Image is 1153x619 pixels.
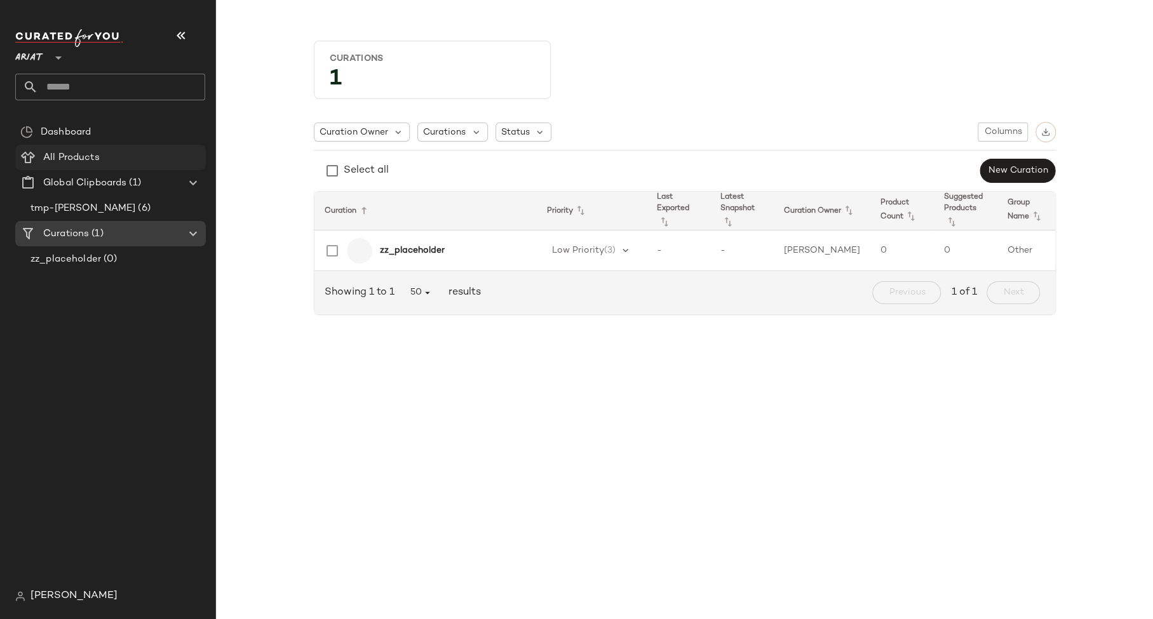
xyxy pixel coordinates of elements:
img: cfy_white_logo.C9jOOHJF.svg [15,29,123,47]
img: svg%3e [15,591,25,601]
span: (3) [604,246,616,255]
button: Columns [978,123,1027,142]
th: Latest Snapshot [710,192,774,230]
span: (1) [126,176,140,190]
img: svg%3e [1041,128,1050,136]
th: Suggested Products [934,192,997,230]
div: 1 [320,70,545,93]
div: Select all [344,163,389,178]
span: [PERSON_NAME] [30,589,118,604]
button: 50 [400,281,443,304]
img: svg%3e [20,126,33,138]
th: Last Exported [647,192,710,230]
td: 0 [870,230,934,271]
span: All Products [43,150,100,165]
th: Priority [537,192,647,230]
th: Group Name [997,192,1061,230]
span: Curations [423,126,466,139]
b: zz_placeholder [380,244,445,257]
div: Curations [330,53,535,65]
span: Low Priority [552,246,604,255]
span: Global Clipboards [43,176,126,190]
button: New Curation [980,159,1055,183]
span: 50 [410,287,433,298]
td: [PERSON_NAME] [774,230,870,271]
span: (1) [89,227,103,241]
span: (0) [101,252,117,267]
td: 0 [934,230,997,271]
th: Product Count [870,192,934,230]
span: Status [501,126,530,139]
span: New Curation [987,166,1048,176]
span: Dashboard [41,125,91,140]
td: Other [997,230,1061,271]
span: Showing 1 to 1 [325,285,400,300]
span: tmp-[PERSON_NAME] [30,201,135,216]
th: Curation Owner [774,192,870,230]
td: - [710,230,774,271]
th: Curation [314,192,537,230]
span: 1 of 1 [951,285,976,300]
span: Columns [983,127,1022,137]
span: Ariat [15,43,43,66]
span: results [443,285,481,300]
span: zz_placeholder [30,252,101,267]
span: Curation Owner [320,126,388,139]
span: (6) [135,201,150,216]
span: Curations [43,227,89,241]
td: - [647,230,710,271]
